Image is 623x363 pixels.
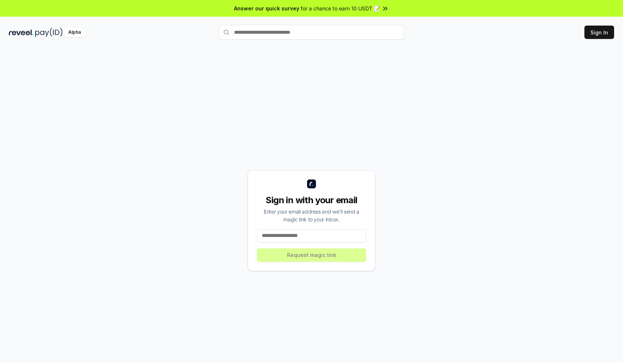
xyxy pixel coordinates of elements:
[35,28,63,37] img: pay_id
[9,28,34,37] img: reveel_dark
[64,28,85,37] div: Alpha
[257,194,366,206] div: Sign in with your email
[257,208,366,223] div: Enter your email address and we’ll send a magic link to your inbox.
[307,179,316,188] img: logo_small
[301,4,380,12] span: for a chance to earn 10 USDT 📝
[234,4,299,12] span: Answer our quick survey
[584,26,614,39] button: Sign In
